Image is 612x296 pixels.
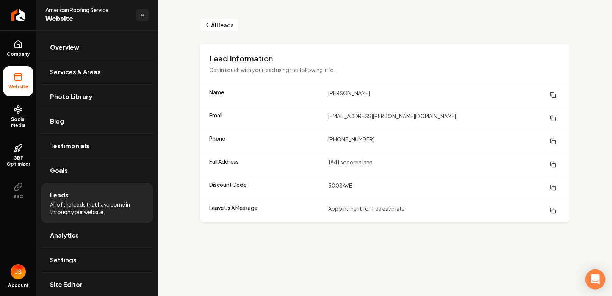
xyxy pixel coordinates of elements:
img: Jose Sanchez [11,264,26,279]
img: Rebolt Logo [11,9,25,21]
span: American Roofing Service [45,6,130,14]
a: Analytics [41,223,153,247]
dt: Name [209,88,322,102]
a: Testimonials [41,134,153,158]
span: Services & Areas [50,67,101,77]
span: Company [4,51,33,57]
span: All leads [211,21,233,29]
span: Testimonials [50,141,89,150]
a: GBP Optimizer [3,138,33,173]
p: Get in touch with your lead using the following info. [209,65,464,74]
span: Social Media [3,116,33,128]
span: Goals [50,166,68,175]
a: Company [3,34,33,63]
a: Overview [41,35,153,60]
span: Website [5,84,31,90]
span: GBP Optimizer [3,155,33,167]
button: Open user button [11,264,26,279]
dd: 1841 sonoma lane [328,158,560,171]
dt: Full Address [209,158,322,171]
span: All of the leads that have come in through your website. [50,200,144,216]
dt: Discount Code [209,181,322,194]
div: Open Intercom Messenger [585,269,606,290]
span: Account [8,282,29,288]
dt: Email [209,111,322,125]
span: Photo Library [50,92,92,101]
a: Settings [41,248,153,272]
a: Goals [41,158,153,183]
a: Social Media [3,99,33,135]
h3: Lead Information [209,53,560,64]
span: Leads [50,191,69,200]
span: Analytics [50,231,79,240]
button: All leads [200,18,238,32]
a: Services & Areas [41,60,153,84]
span: Blog [50,117,64,126]
dd: 500SAVE [328,181,560,194]
span: Website [45,14,130,24]
a: Photo Library [41,85,153,109]
dt: Phone [209,135,322,148]
dd: [PERSON_NAME] [328,88,560,102]
span: Site Editor [50,280,83,289]
dd: Appointment for free estimate [328,204,560,218]
span: Settings [50,255,77,265]
dt: Leave Us A Message [209,204,322,218]
dd: [PHONE_NUMBER] [328,135,560,148]
span: SEO [10,194,27,200]
button: SEO [3,176,33,206]
span: Overview [50,43,79,52]
dd: [EMAIL_ADDRESS][PERSON_NAME][DOMAIN_NAME] [328,111,560,125]
a: Blog [41,109,153,133]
